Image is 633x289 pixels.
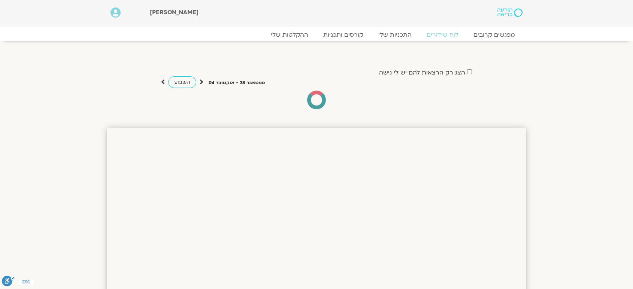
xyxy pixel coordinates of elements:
nav: Menu [110,31,523,39]
a: מפגשים קרובים [466,31,523,39]
a: השבוע [168,76,196,88]
a: התכניות שלי [371,31,419,39]
p: ספטמבר 28 - אוקטובר 04 [209,79,265,87]
label: הצג רק הרצאות להם יש לי גישה [379,69,465,76]
a: ההקלטות שלי [263,31,316,39]
span: [PERSON_NAME] [150,8,199,16]
a: לוח שידורים [419,31,466,39]
a: קורסים ותכניות [316,31,371,39]
span: השבוע [174,79,190,86]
